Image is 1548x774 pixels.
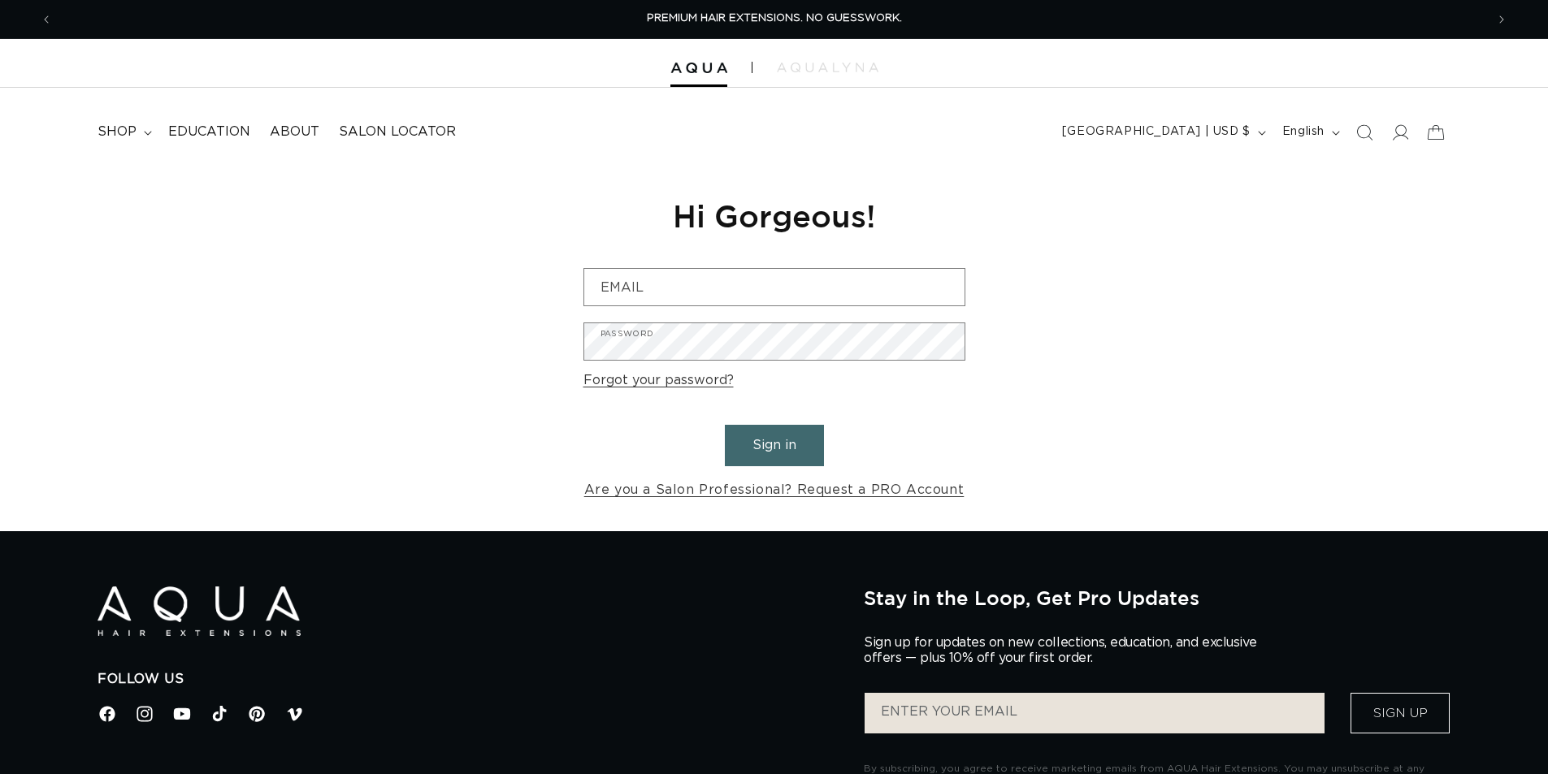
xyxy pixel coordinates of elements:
[98,671,839,688] h2: Follow Us
[270,123,319,141] span: About
[864,586,1450,609] h2: Stay in the Loop, Get Pro Updates
[329,114,466,150] a: Salon Locator
[1273,117,1346,148] button: English
[260,114,329,150] a: About
[339,123,456,141] span: Salon Locator
[584,269,965,305] input: Email
[88,114,158,150] summary: shop
[158,114,260,150] a: Education
[1282,123,1325,141] span: English
[864,635,1270,666] p: Sign up for updates on new collections, education, and exclusive offers — plus 10% off your first...
[583,196,965,236] h1: Hi Gorgeous!
[98,586,301,636] img: Aqua Hair Extensions
[584,478,965,502] a: Are you a Salon Professional? Request a PRO Account
[98,123,137,141] span: shop
[28,4,64,35] button: Previous announcement
[1484,4,1520,35] button: Next announcement
[777,63,878,72] img: aqualyna.com
[1346,115,1382,150] summary: Search
[1351,693,1450,733] button: Sign Up
[583,369,734,392] a: Forgot your password?
[1062,123,1251,141] span: [GEOGRAPHIC_DATA] | USD $
[670,63,727,74] img: Aqua Hair Extensions
[1052,117,1273,148] button: [GEOGRAPHIC_DATA] | USD $
[168,123,250,141] span: Education
[865,693,1325,733] input: ENTER YOUR EMAIL
[725,425,824,466] button: Sign in
[647,13,902,24] span: PREMIUM HAIR EXTENSIONS. NO GUESSWORK.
